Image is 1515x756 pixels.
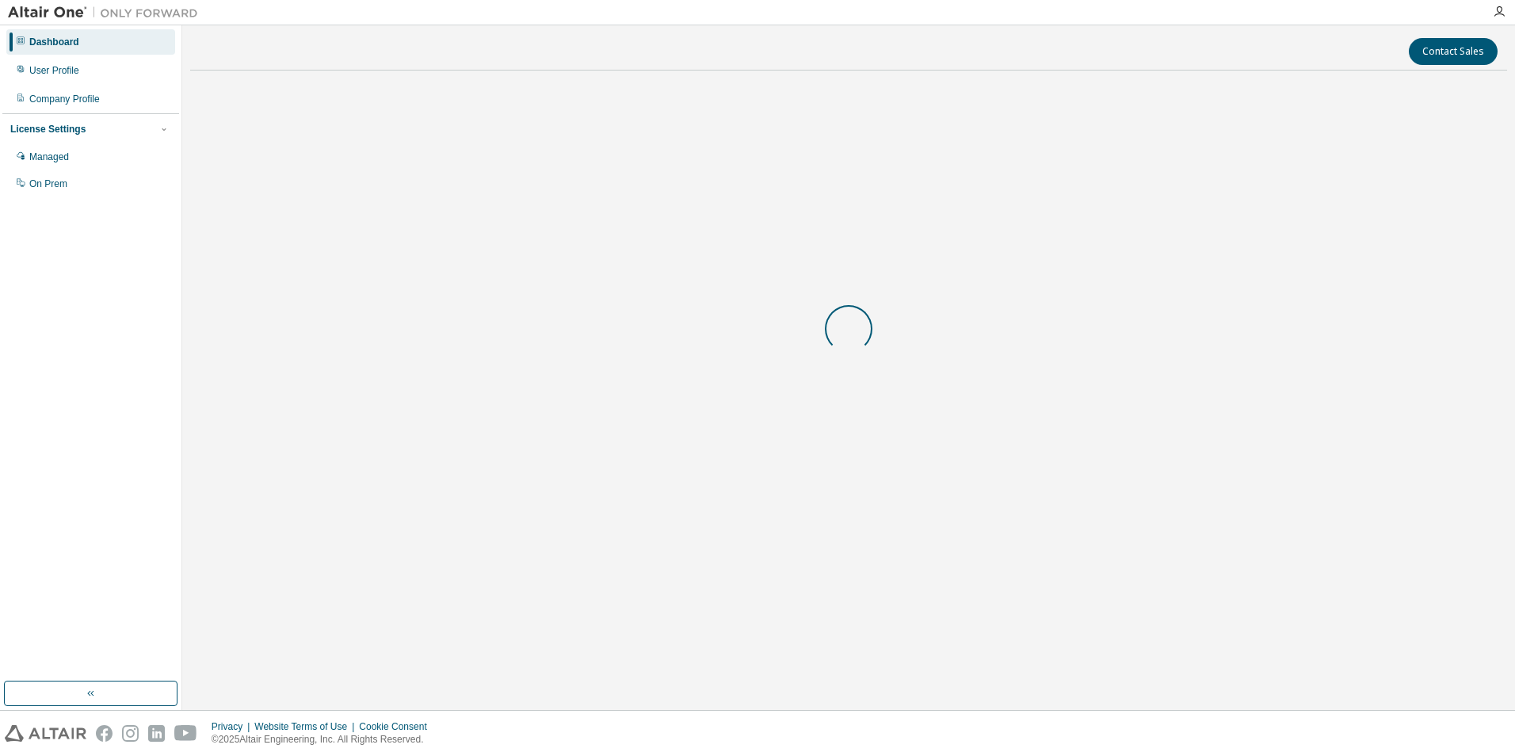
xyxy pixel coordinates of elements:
div: User Profile [29,64,79,77]
div: Managed [29,151,69,163]
div: Dashboard [29,36,79,48]
div: License Settings [10,123,86,136]
div: On Prem [29,178,67,190]
button: Contact Sales [1409,38,1498,65]
p: © 2025 Altair Engineering, Inc. All Rights Reserved. [212,733,437,746]
div: Website Terms of Use [254,720,359,733]
img: linkedin.svg [148,725,165,742]
div: Company Profile [29,93,100,105]
img: altair_logo.svg [5,725,86,742]
img: Altair One [8,5,206,21]
img: facebook.svg [96,725,113,742]
img: instagram.svg [122,725,139,742]
img: youtube.svg [174,725,197,742]
div: Cookie Consent [359,720,436,733]
div: Privacy [212,720,254,733]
